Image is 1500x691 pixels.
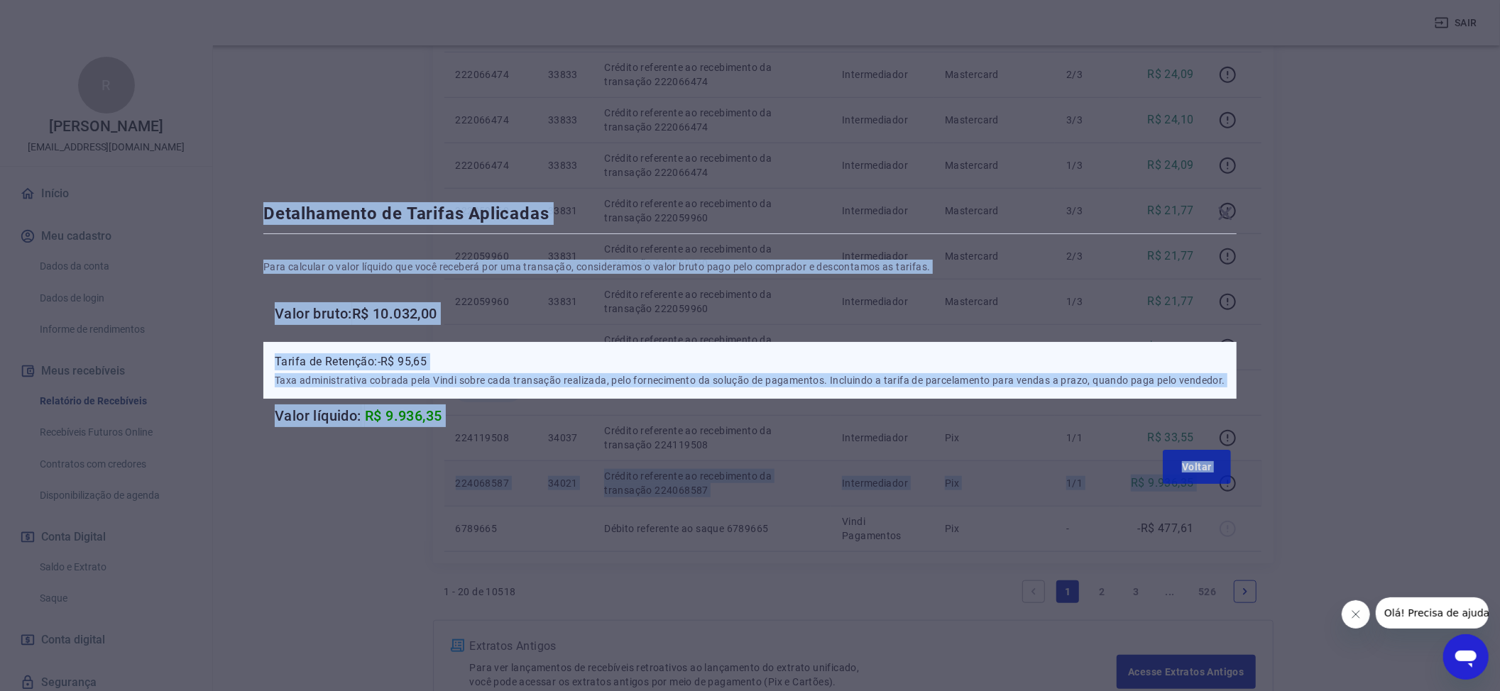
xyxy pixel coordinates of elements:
h6: Valor líquido: [275,404,1237,427]
h6: Valor bruto: R$ 10.032,00 [275,302,1237,325]
p: Taxa administrativa cobrada pela Vindi sobre cada transação realizada, pelo fornecimento da soluç... [275,373,1225,387]
p: Tarifa de Retenção: -R$ 95,65 [275,353,1225,370]
p: Para calcular o valor líquido que você receberá por uma transação, consideramos o valor bruto pag... [263,260,1237,274]
iframe: Botão para abrir a janela de mensagens [1443,634,1489,680]
iframe: Fechar mensagem [1342,600,1370,629]
div: Detalhamento de Tarifas Aplicadas [263,202,1237,231]
span: R$ 9.936,35 [365,407,442,424]
button: Voltar [1163,450,1231,484]
iframe: Mensagem da empresa [1376,597,1489,629]
span: Olá! Precisa de ajuda? [9,10,119,21]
